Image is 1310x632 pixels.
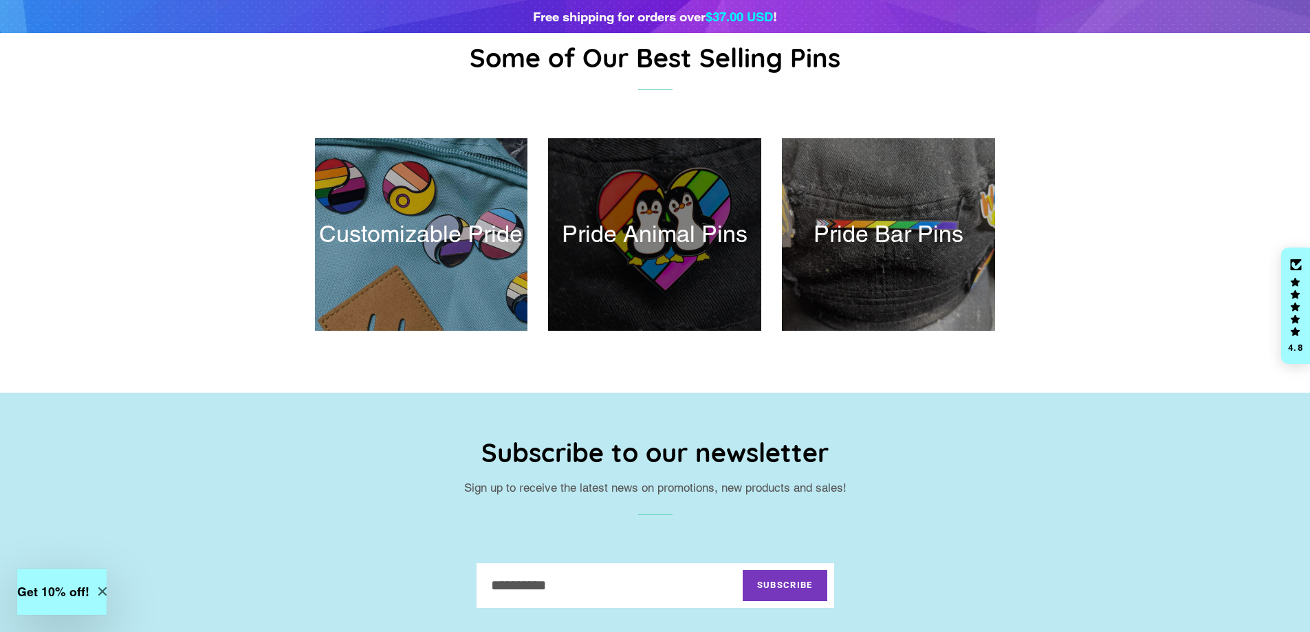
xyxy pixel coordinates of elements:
[743,570,827,601] button: Subscribe
[315,39,996,76] h2: Some of Our Best Selling Pins
[548,138,761,331] a: Pride Animal Pins
[706,9,773,24] span: $37.00 USD
[757,579,813,591] span: Subscribe
[533,7,777,26] div: Free shipping for orders over !
[315,479,996,497] p: Sign up to receive the latest news on promotions, new products and sales!
[1281,248,1310,364] div: Click to open Judge.me floating reviews tab
[315,138,528,331] a: Customizable Pride
[782,138,995,331] a: Pride Bar Pins
[315,434,996,470] h2: Subscribe to our newsletter
[1287,343,1304,352] div: 4.8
